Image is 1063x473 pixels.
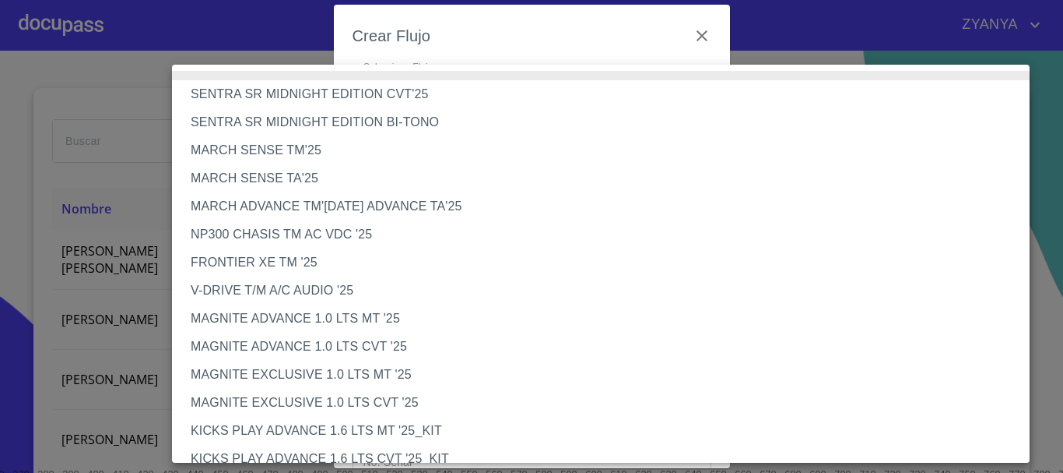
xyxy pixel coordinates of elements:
[172,305,1041,333] li: MAGNITE ADVANCE 1.0 LTS MT '25
[172,249,1041,277] li: FRONTIER XE TM '25
[172,80,1041,108] li: SENTRA SR MIDNIGHT EDITION CVT'25
[172,277,1041,305] li: V-DRIVE T/M A/C AUDIO '25
[172,389,1041,417] li: MAGNITE EXCLUSIVE 1.0 LTS CVT '25
[172,445,1041,473] li: KICKS PLAY ADVANCE 1.6 LTS CVT '25_KIT
[172,192,1041,221] li: MARCH ADVANCE TM'[DATE] ADVANCE TA'25
[172,136,1041,164] li: MARCH SENSE TM'25
[172,417,1041,445] li: KICKS PLAY ADVANCE 1.6 LTS MT '25_KIT
[172,361,1041,389] li: MAGNITE EXCLUSIVE 1.0 LTS MT '25
[172,333,1041,361] li: MAGNITE ADVANCE 1.0 LTS CVT '25
[172,108,1041,136] li: SENTRA SR MIDNIGHT EDITION BI-TONO
[172,164,1041,192] li: MARCH SENSE TA'25
[172,221,1041,249] li: NP300 CHASIS TM AC VDC '25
